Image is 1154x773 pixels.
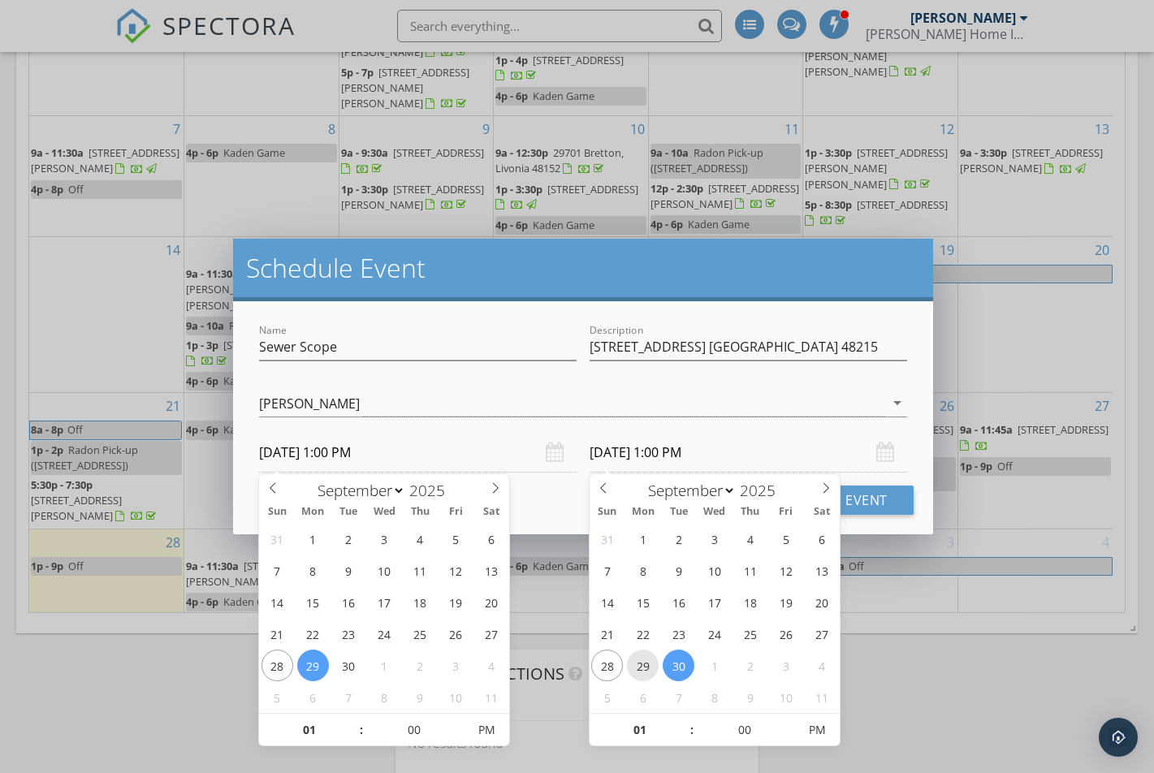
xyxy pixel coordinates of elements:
span: September 27, 2025 [806,618,837,650]
span: September 22, 2025 [627,618,659,650]
span: September 24, 2025 [369,618,400,650]
span: Sat [473,507,509,517]
span: August 31, 2025 [591,523,623,555]
span: October 1, 2025 [698,650,730,681]
span: September 6, 2025 [806,523,837,555]
span: September 4, 2025 [404,523,436,555]
span: : [689,714,694,746]
span: September 11, 2025 [734,555,766,586]
span: October 2, 2025 [734,650,766,681]
span: Sun [259,507,295,517]
span: September 13, 2025 [475,555,507,586]
span: September 29, 2025 [627,650,659,681]
input: Select date [590,433,907,473]
span: September 18, 2025 [404,586,436,618]
span: September 10, 2025 [698,555,730,586]
span: September 29, 2025 [297,650,329,681]
span: Tue [331,507,366,517]
span: September 9, 2025 [333,555,365,586]
span: September 28, 2025 [591,650,623,681]
span: Tue [661,507,697,517]
span: October 5, 2025 [591,681,623,713]
span: September 10, 2025 [369,555,400,586]
span: October 8, 2025 [369,681,400,713]
i: arrow_drop_down [888,393,907,412]
span: October 10, 2025 [770,681,802,713]
span: Click to toggle [794,714,839,746]
span: Mon [625,507,661,517]
span: Sat [804,507,840,517]
span: October 10, 2025 [440,681,472,713]
span: September 4, 2025 [734,523,766,555]
div: Open Intercom Messenger [1099,718,1138,757]
span: September 14, 2025 [591,586,623,618]
span: October 6, 2025 [627,681,659,713]
span: Click to toggle [465,714,509,746]
h2: Schedule Event [246,252,920,284]
span: October 9, 2025 [404,681,436,713]
span: September 23, 2025 [663,618,694,650]
span: September 17, 2025 [698,586,730,618]
span: September 3, 2025 [369,523,400,555]
span: September 2, 2025 [663,523,694,555]
span: October 4, 2025 [475,650,507,681]
span: September 30, 2025 [663,650,694,681]
span: October 1, 2025 [369,650,400,681]
span: October 6, 2025 [297,681,329,713]
input: Select date [259,433,577,473]
span: September 18, 2025 [734,586,766,618]
span: September 5, 2025 [440,523,472,555]
span: September 16, 2025 [663,586,694,618]
span: : [359,714,364,746]
span: September 7, 2025 [261,555,293,586]
span: Mon [295,507,331,517]
span: September 1, 2025 [627,523,659,555]
span: September 6, 2025 [475,523,507,555]
span: September 25, 2025 [734,618,766,650]
span: September 7, 2025 [591,555,623,586]
span: September 8, 2025 [297,555,329,586]
span: September 27, 2025 [475,618,507,650]
span: September 12, 2025 [440,555,472,586]
input: Year [736,480,789,501]
span: September 17, 2025 [369,586,400,618]
span: September 21, 2025 [261,618,293,650]
span: September 3, 2025 [698,523,730,555]
span: September 25, 2025 [404,618,436,650]
input: Year [405,480,459,501]
span: September 13, 2025 [806,555,837,586]
span: Thu [402,507,438,517]
span: Wed [366,507,402,517]
span: October 8, 2025 [698,681,730,713]
span: October 7, 2025 [663,681,694,713]
span: Sun [590,507,625,517]
span: September 19, 2025 [440,586,472,618]
span: September 26, 2025 [440,618,472,650]
span: October 11, 2025 [806,681,837,713]
span: September 15, 2025 [297,586,329,618]
span: September 8, 2025 [627,555,659,586]
span: October 4, 2025 [806,650,837,681]
span: September 19, 2025 [770,586,802,618]
span: September 28, 2025 [261,650,293,681]
span: Thu [733,507,768,517]
span: September 23, 2025 [333,618,365,650]
span: September 5, 2025 [770,523,802,555]
span: September 20, 2025 [806,586,837,618]
span: September 9, 2025 [663,555,694,586]
span: October 5, 2025 [261,681,293,713]
span: October 11, 2025 [475,681,507,713]
span: September 12, 2025 [770,555,802,586]
span: October 3, 2025 [440,650,472,681]
div: [PERSON_NAME] [259,396,360,411]
span: September 16, 2025 [333,586,365,618]
span: September 22, 2025 [297,618,329,650]
span: September 1, 2025 [297,523,329,555]
span: October 3, 2025 [770,650,802,681]
span: October 7, 2025 [333,681,365,713]
span: September 15, 2025 [627,586,659,618]
span: Wed [697,507,733,517]
span: September 14, 2025 [261,586,293,618]
span: Fri [768,507,804,517]
span: September 26, 2025 [770,618,802,650]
